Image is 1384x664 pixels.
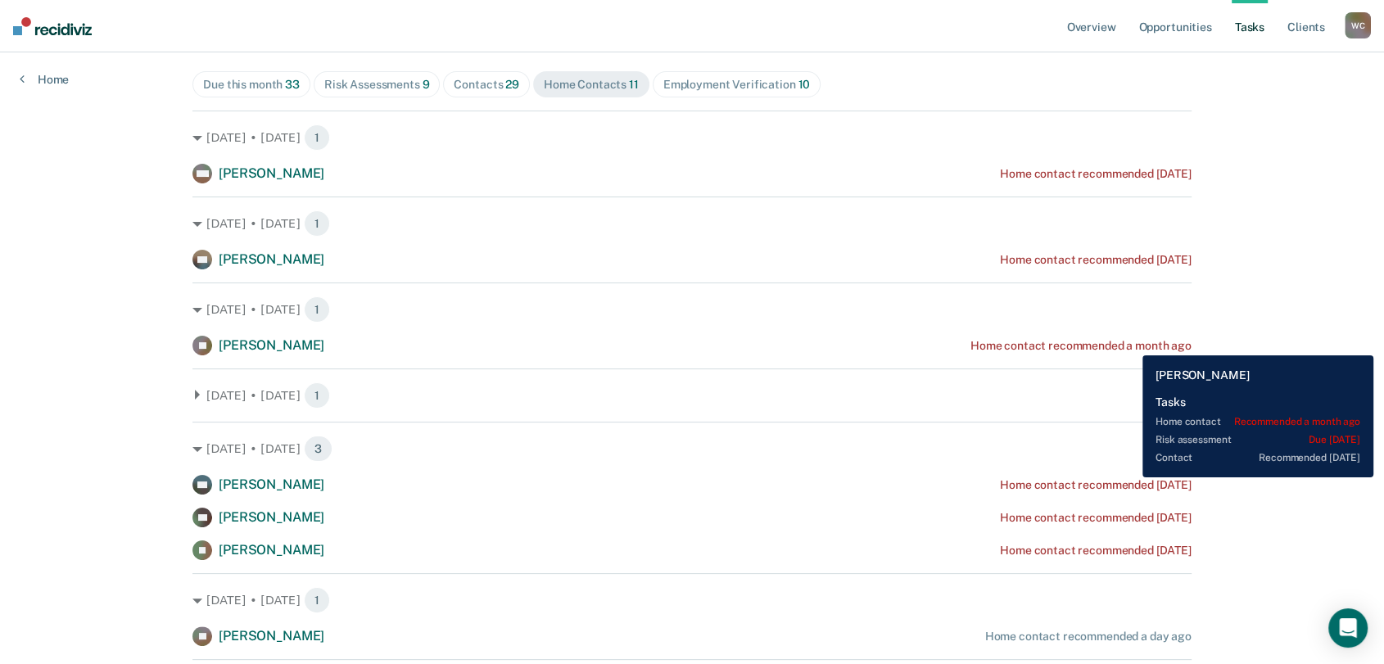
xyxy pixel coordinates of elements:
div: Risk Assessments [324,78,430,92]
div: Employment Verification [663,78,810,92]
div: Contacts [454,78,519,92]
span: 11 [629,78,639,91]
div: Home contact recommended a month ago [970,339,1192,353]
span: 1 [304,587,330,613]
div: Due this month [203,78,300,92]
span: 9 [423,78,430,91]
span: 1 [304,296,330,323]
div: [DATE] • [DATE] 1 [192,210,1192,237]
img: Recidiviz [13,17,92,35]
span: 10 [798,78,810,91]
a: Home [20,72,69,87]
span: [PERSON_NAME] [219,337,324,353]
div: Home contact recommended a day ago [985,630,1192,644]
div: Open Intercom Messenger [1328,608,1368,648]
div: [DATE] • [DATE] 1 [192,382,1192,409]
span: 1 [304,382,330,409]
div: [DATE] • [DATE] 1 [192,587,1192,613]
span: 1 [304,124,330,151]
div: [DATE] • [DATE] 1 [192,124,1192,151]
span: [PERSON_NAME] [219,542,324,558]
div: [DATE] • [DATE] 3 [192,436,1192,462]
span: [PERSON_NAME] [219,628,324,644]
span: 29 [505,78,519,91]
div: Home Contacts [544,78,639,92]
button: WC [1345,12,1371,38]
span: [PERSON_NAME] [219,165,324,181]
span: [PERSON_NAME] [219,251,324,267]
span: [PERSON_NAME] [219,509,324,525]
div: Home contact recommended [DATE] [1000,544,1192,558]
div: Home contact recommended [DATE] [1000,478,1192,492]
div: [DATE] • [DATE] 1 [192,296,1192,323]
div: Home contact recommended [DATE] [1000,167,1192,181]
span: 33 [285,78,300,91]
span: 3 [304,436,332,462]
div: W C [1345,12,1371,38]
span: [PERSON_NAME] [219,477,324,492]
div: Home contact recommended [DATE] [1000,253,1192,267]
div: Home contact recommended [DATE] [1000,511,1192,525]
span: 1 [304,210,330,237]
